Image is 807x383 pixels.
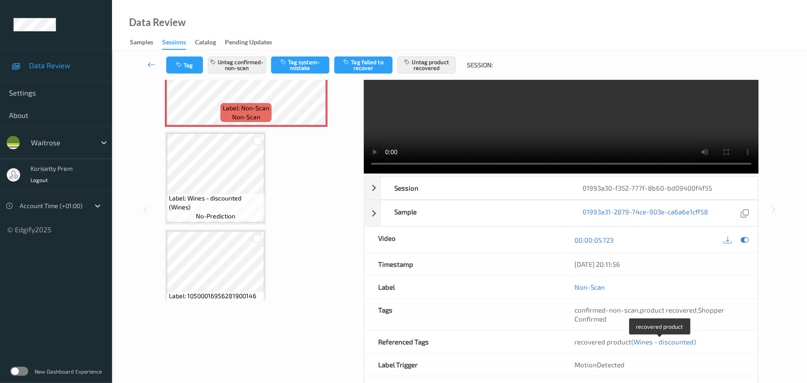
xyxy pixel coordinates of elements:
div: Sessions [162,38,186,50]
a: Catalog [195,36,225,49]
div: Session01993a30-f352-777f-8b60-bd09400f4f55 [364,176,758,200]
div: Timestamp [365,253,561,275]
button: Tag [166,57,203,74]
span: no-prediction [196,212,235,221]
div: Catalog [195,38,216,49]
span: (Wines - discounted) [632,338,696,346]
div: 01993a30-f352-777f-8b60-bd09400f4f55 [570,177,758,199]
div: Sample01993a31-2879-74ce-903e-ca6a6e1cff58 [364,200,758,226]
div: Video [365,227,561,252]
button: Tag failed to recover [334,57,393,74]
span: Label: Non-Scan [223,104,269,113]
div: Samples [130,38,153,49]
a: 01993a31-2879-74ce-903e-ca6a6e1cff58 [583,207,708,219]
div: Label [365,276,561,298]
div: MotionDetected [561,353,758,376]
div: Referenced Tags [365,331,561,353]
span: , , [575,306,725,323]
span: recovered product [575,338,696,346]
span: Label: 10500016956281900146 (WR COTTAGE PIE) [169,292,262,309]
a: Non-Scan [575,283,605,292]
a: Pending Updates [225,36,281,49]
div: Label Trigger [365,353,561,376]
div: Pending Updates [225,38,272,49]
span: confirmed-non-scan [575,306,639,314]
span: Shopper Confirmed [575,306,725,323]
div: Data Review [129,18,186,27]
div: [DATE] 20:11:56 [575,260,744,269]
a: Sessions [162,36,195,50]
span: Session: [467,61,493,70]
span: non-scan [232,113,260,122]
a: 00:00:05.723 [575,235,614,244]
button: Untag product recovered [397,57,456,74]
a: Samples [130,36,162,49]
span: product recovered [640,306,697,314]
div: Session [381,177,570,199]
button: Untag confirmed-non-scan [208,57,266,74]
button: Tag system-mistake [271,57,329,74]
div: Sample [381,200,570,226]
div: Tags [365,299,561,330]
span: Label: Wines - discounted (Wines) [169,194,262,212]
